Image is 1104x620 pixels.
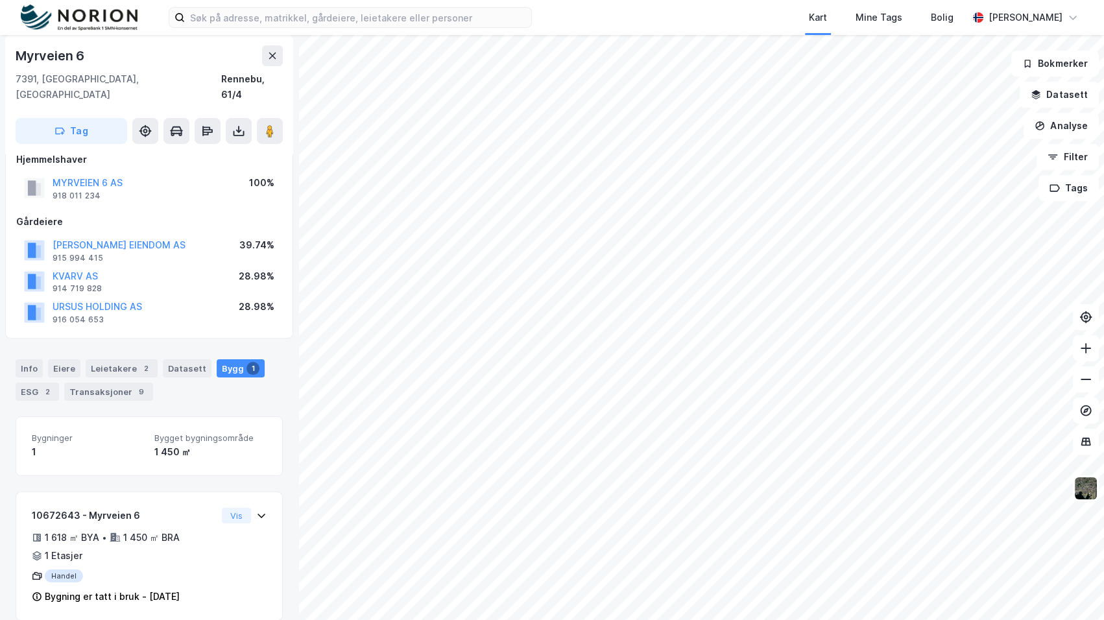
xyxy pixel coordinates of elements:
[48,359,80,377] div: Eiere
[163,359,211,377] div: Datasett
[64,383,153,401] div: Transaksjoner
[16,359,43,377] div: Info
[53,315,104,325] div: 916 054 653
[45,548,82,564] div: 1 Etasjer
[989,10,1062,25] div: [PERSON_NAME]
[239,268,274,284] div: 28.98%
[45,589,180,604] div: Bygning er tatt i bruk - [DATE]
[53,253,103,263] div: 915 994 415
[222,508,251,523] button: Vis
[16,214,282,230] div: Gårdeiere
[53,283,102,294] div: 914 719 828
[249,175,274,191] div: 100%
[16,383,59,401] div: ESG
[239,237,274,253] div: 39.74%
[1074,476,1098,501] img: 9k=
[1039,558,1104,620] div: Kontrollprogram for chat
[135,385,148,398] div: 9
[32,508,217,523] div: 10672643 - Myrveien 6
[154,433,267,444] span: Bygget bygningsområde
[139,362,152,375] div: 2
[217,359,265,377] div: Bygg
[1037,144,1099,170] button: Filter
[41,385,54,398] div: 2
[1024,113,1099,139] button: Analyse
[16,71,221,102] div: 7391, [GEOGRAPHIC_DATA], [GEOGRAPHIC_DATA]
[1011,51,1099,77] button: Bokmerker
[16,152,282,167] div: Hjemmelshaver
[32,444,144,460] div: 1
[1039,558,1104,620] iframe: Chat Widget
[856,10,902,25] div: Mine Tags
[246,362,259,375] div: 1
[21,5,138,31] img: norion-logo.80e7a08dc31c2e691866.png
[239,299,274,315] div: 28.98%
[123,530,180,545] div: 1 450 ㎡ BRA
[154,444,267,460] div: 1 450 ㎡
[931,10,954,25] div: Bolig
[221,71,283,102] div: Rennebu, 61/4
[16,45,87,66] div: Myrveien 6
[185,8,531,27] input: Søk på adresse, matrikkel, gårdeiere, leietakere eller personer
[102,532,107,543] div: •
[809,10,827,25] div: Kart
[1038,175,1099,201] button: Tags
[53,191,101,201] div: 918 011 234
[1020,82,1099,108] button: Datasett
[32,433,144,444] span: Bygninger
[45,530,99,545] div: 1 618 ㎡ BYA
[16,118,127,144] button: Tag
[86,359,158,377] div: Leietakere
